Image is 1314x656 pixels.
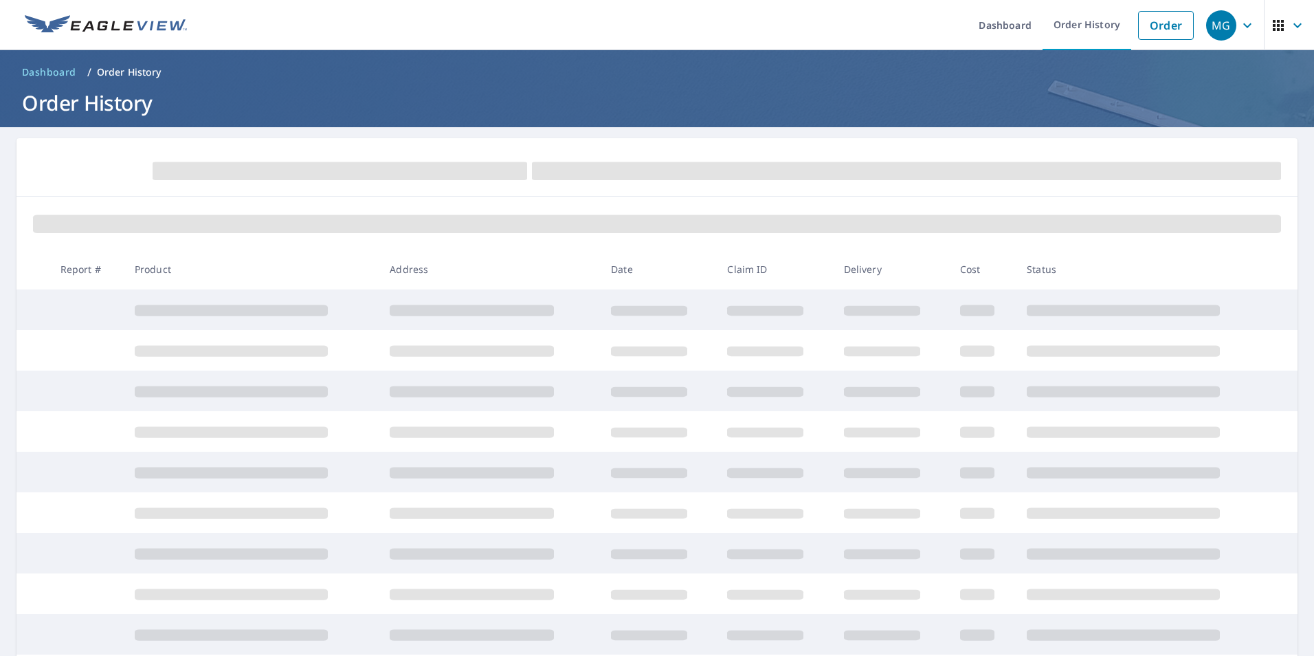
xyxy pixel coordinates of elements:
span: Dashboard [22,65,76,79]
a: Order [1138,11,1194,40]
th: Status [1016,249,1271,289]
th: Claim ID [716,249,832,289]
th: Date [600,249,716,289]
h1: Order History [16,89,1298,117]
p: Order History [97,65,162,79]
nav: breadcrumb [16,61,1298,83]
a: Dashboard [16,61,82,83]
th: Delivery [833,249,949,289]
th: Cost [949,249,1016,289]
div: MG [1206,10,1236,41]
li: / [87,64,91,80]
th: Address [379,249,600,289]
img: EV Logo [25,15,187,36]
th: Report # [49,249,124,289]
th: Product [124,249,379,289]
